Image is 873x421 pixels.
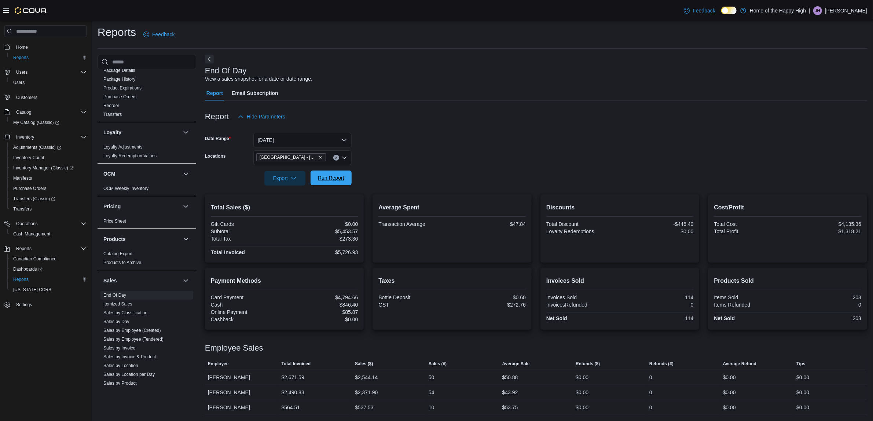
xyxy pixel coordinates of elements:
[796,373,809,382] div: $0.00
[103,203,180,210] button: Pricing
[7,52,89,63] button: Reports
[454,221,526,227] div: $47.84
[211,249,245,255] strong: Total Invoiced
[103,319,129,324] a: Sales by Day
[205,75,312,83] div: View a sales snapshot for a date or date range.
[16,221,38,227] span: Operations
[281,373,304,382] div: $2,671.59
[16,246,32,252] span: Reports
[13,108,34,117] button: Catalog
[103,112,122,117] a: Transfers
[7,153,89,163] button: Inventory Count
[16,109,31,115] span: Catalog
[13,144,61,150] span: Adjustments (Classic)
[7,285,89,295] button: [US_STATE] CCRS
[10,53,87,62] span: Reports
[103,301,132,307] a: Itemized Sales
[13,231,50,237] span: Cash Management
[333,155,339,161] button: Clear input
[286,294,358,300] div: $4,794.66
[98,217,196,228] div: Pricing
[211,316,283,322] div: Cashback
[13,108,87,117] span: Catalog
[10,153,87,162] span: Inventory Count
[10,255,59,263] a: Canadian Compliance
[649,373,652,382] div: 0
[378,294,451,300] div: Bottle Deposit
[378,221,451,227] div: Transaction Average
[103,260,141,266] span: Products to Archive
[211,302,283,308] div: Cash
[205,344,263,352] h3: Employee Sales
[10,143,87,152] span: Adjustments (Classic)
[286,249,358,255] div: $5,726.93
[576,361,600,367] span: Refunds ($)
[269,171,301,186] span: Export
[13,80,25,85] span: Users
[1,219,89,229] button: Operations
[98,184,196,196] div: OCM
[723,403,736,412] div: $0.00
[10,118,87,127] span: My Catalog (Classic)
[13,186,47,191] span: Purchase Orders
[103,354,156,359] a: Sales by Invoice & Product
[103,363,138,369] span: Sales by Location
[355,361,373,367] span: Sales ($)
[13,43,31,52] a: Home
[103,345,135,351] a: Sales by Invoice
[281,403,300,412] div: $564.51
[7,264,89,274] a: Dashboards
[1,244,89,254] button: Reports
[815,6,821,15] span: JH
[103,203,121,210] h3: Pricing
[286,221,358,227] div: $0.00
[286,236,358,242] div: $273.36
[260,154,317,161] span: [GEOGRAPHIC_DATA] - [GEOGRAPHIC_DATA] - Fire & Flower
[723,373,736,382] div: $0.00
[13,287,51,293] span: [US_STATE] CCRS
[1,132,89,142] button: Inventory
[181,235,190,244] button: Products
[809,6,810,15] p: |
[546,228,619,234] div: Loyalty Redemptions
[7,229,89,239] button: Cash Management
[103,363,138,368] a: Sales by Location
[10,265,45,274] a: Dashboards
[211,309,283,315] div: Online Payment
[1,92,89,103] button: Customers
[13,68,87,77] span: Users
[206,86,223,100] span: Report
[502,388,518,397] div: $43.92
[15,7,47,14] img: Cova
[98,143,196,163] div: Loyalty
[10,174,87,183] span: Manifests
[355,373,378,382] div: $2,544.14
[4,39,87,329] nav: Complex example
[355,388,378,397] div: $2,371.90
[211,277,358,285] h2: Payment Methods
[502,361,530,367] span: Average Sale
[281,361,311,367] span: Total Invoiced
[103,336,164,342] span: Sales by Employee (Tendered)
[13,175,32,181] span: Manifests
[16,44,28,50] span: Home
[10,230,53,238] a: Cash Management
[103,235,180,243] button: Products
[1,299,89,310] button: Settings
[211,294,283,300] div: Card Payment
[813,6,822,15] div: Jocelyne Hall
[7,142,89,153] a: Adjustments (Classic)
[796,361,805,367] span: Tips
[7,254,89,264] button: Canadian Compliance
[205,66,247,75] h3: End Of Day
[205,136,231,142] label: Date Range
[789,228,861,234] div: $1,318.21
[10,255,87,263] span: Canadian Compliance
[16,302,32,308] span: Settings
[576,403,588,412] div: $0.00
[750,6,806,15] p: Home of the Happy High
[98,291,196,417] div: Sales
[10,164,77,172] a: Inventory Manager (Classic)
